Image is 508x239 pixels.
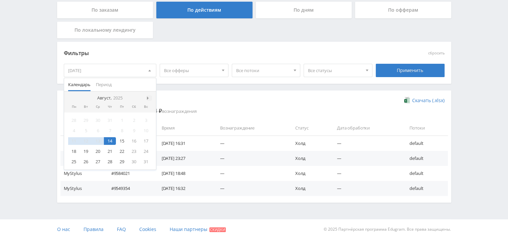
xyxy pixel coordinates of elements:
div: Вс [140,105,152,109]
td: Вознаграждение [213,121,289,136]
div: 28 [68,116,80,124]
td: — [330,181,403,196]
td: default [403,181,448,196]
div: 29 [116,158,128,166]
div: По заказам [57,2,153,18]
td: — [213,136,289,151]
div: Август, [95,95,125,101]
span: Скидки [209,227,226,232]
div: 5 [80,127,92,135]
div: 27 [92,158,104,166]
div: Чт [104,105,116,109]
td: default [403,166,448,181]
div: Применить [376,64,445,77]
i: 2025 [113,95,123,100]
span: Правила [83,226,104,232]
div: 25 [68,158,80,166]
div: 9 [128,127,140,135]
div: Фильтры [64,48,349,58]
td: Потоки [403,121,448,136]
div: 21 [104,148,116,155]
td: [DATE] 18:48 [155,166,213,181]
span: Cookies [139,226,156,232]
div: Сб [128,105,140,109]
div: По дням [256,2,352,18]
td: Холд [289,166,330,181]
div: 30 [128,158,140,166]
div: Ср [92,105,104,109]
div: 14 [104,137,116,145]
button: Календарь [65,78,93,91]
div: 31 [140,158,152,166]
div: 29 [80,116,92,124]
td: Время [155,121,213,136]
a: Скачать (.xlsx) [404,97,444,104]
div: 2 [128,116,140,124]
div: По локальному лендингу [57,22,153,38]
button: Период [93,78,114,91]
td: Дата обработки [330,121,403,136]
span: Календарь [68,78,91,91]
div: 17 [140,137,152,145]
div: Пн [68,105,80,109]
td: default [403,136,448,151]
div: 1 [116,116,128,124]
td: — [213,151,289,166]
div: 12 [80,137,92,145]
span: Все офферы [164,64,218,77]
span: О нас [57,226,70,232]
span: вознаграждения [144,108,197,114]
button: сбросить [428,51,445,55]
div: По офферам [355,2,451,18]
span: Наши партнеры [170,226,207,232]
td: #9549354 [105,181,155,196]
div: 6 [92,127,104,135]
div: [DATE] [64,64,156,77]
td: Холд [289,151,330,166]
td: Холд [289,181,330,196]
td: Статус [289,121,330,136]
div: 22 [116,148,128,155]
div: 26 [80,158,92,166]
div: Пт [116,105,128,109]
td: [DATE] 16:31 [155,136,213,151]
div: 15 [116,137,128,145]
td: — [213,181,289,196]
div: Вт [80,105,92,109]
span: FAQ [117,226,126,232]
div: 10 [140,127,152,135]
td: MyStylus [60,151,105,166]
td: MyStylus [60,166,105,181]
span: Все статусы [308,64,362,77]
td: Оффер [60,121,105,136]
div: 18 [68,148,80,155]
td: — [330,151,403,166]
div: 31 [104,116,116,124]
div: 11 [68,137,80,145]
div: 19 [80,148,92,155]
div: 28 [104,158,116,166]
div: 16 [128,137,140,145]
td: MyStylus [60,136,105,151]
div: По действиям [156,2,252,18]
div: 30 [92,116,104,124]
div: 7 [104,127,116,135]
div: 20 [92,148,104,155]
td: MyStylus [60,181,105,196]
td: — [330,136,403,151]
div: 4 [68,127,80,135]
td: [DATE] 23:27 [155,151,213,166]
span: Все потоки [236,64,290,77]
span: Скачать (.xlsx) [412,98,445,103]
div: 3 [140,116,152,124]
span: 1 234 ₽ [144,107,162,114]
td: default [403,151,448,166]
div: 23 [128,148,140,155]
td: #9584021 [105,166,155,181]
div: 13 [92,137,104,145]
td: — [213,166,289,181]
div: 8 [116,127,128,135]
img: xlsx [404,97,410,103]
td: [DATE] 16:32 [155,181,213,196]
span: Период [96,78,112,91]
